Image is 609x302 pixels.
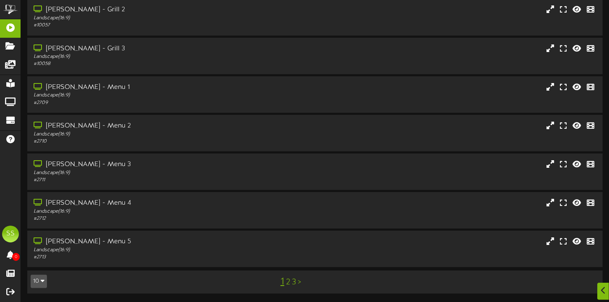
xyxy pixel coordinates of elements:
button: 10 [31,275,47,288]
div: # 10058 [34,60,261,68]
div: # 2709 [34,99,261,107]
span: 0 [12,253,20,261]
div: [PERSON_NAME] - Menu 1 [34,83,261,92]
div: Landscape ( 16:9 ) [34,92,261,99]
div: [PERSON_NAME] - Grill 2 [34,5,261,15]
div: [PERSON_NAME] - Grill 3 [34,44,261,54]
div: [PERSON_NAME] - Menu 4 [34,198,261,208]
div: Landscape ( 16:9 ) [34,53,261,60]
div: [PERSON_NAME] - Menu 3 [34,160,261,169]
a: 3 [292,278,296,287]
div: [PERSON_NAME] - Menu 5 [34,237,261,247]
div: Landscape ( 16:9 ) [34,247,261,254]
div: # 2713 [34,254,261,261]
div: # 2711 [34,177,261,184]
div: SS [2,226,19,242]
div: # 2712 [34,215,261,222]
a: 1 [281,276,284,287]
div: # 10057 [34,22,261,29]
div: Landscape ( 16:9 ) [34,15,261,22]
div: Landscape ( 16:9 ) [34,169,261,177]
div: # 2710 [34,138,261,145]
div: Landscape ( 16:9 ) [34,208,261,215]
a: > [298,278,301,287]
div: [PERSON_NAME] - Menu 2 [34,121,261,131]
a: 2 [286,278,290,287]
div: Landscape ( 16:9 ) [34,131,261,138]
